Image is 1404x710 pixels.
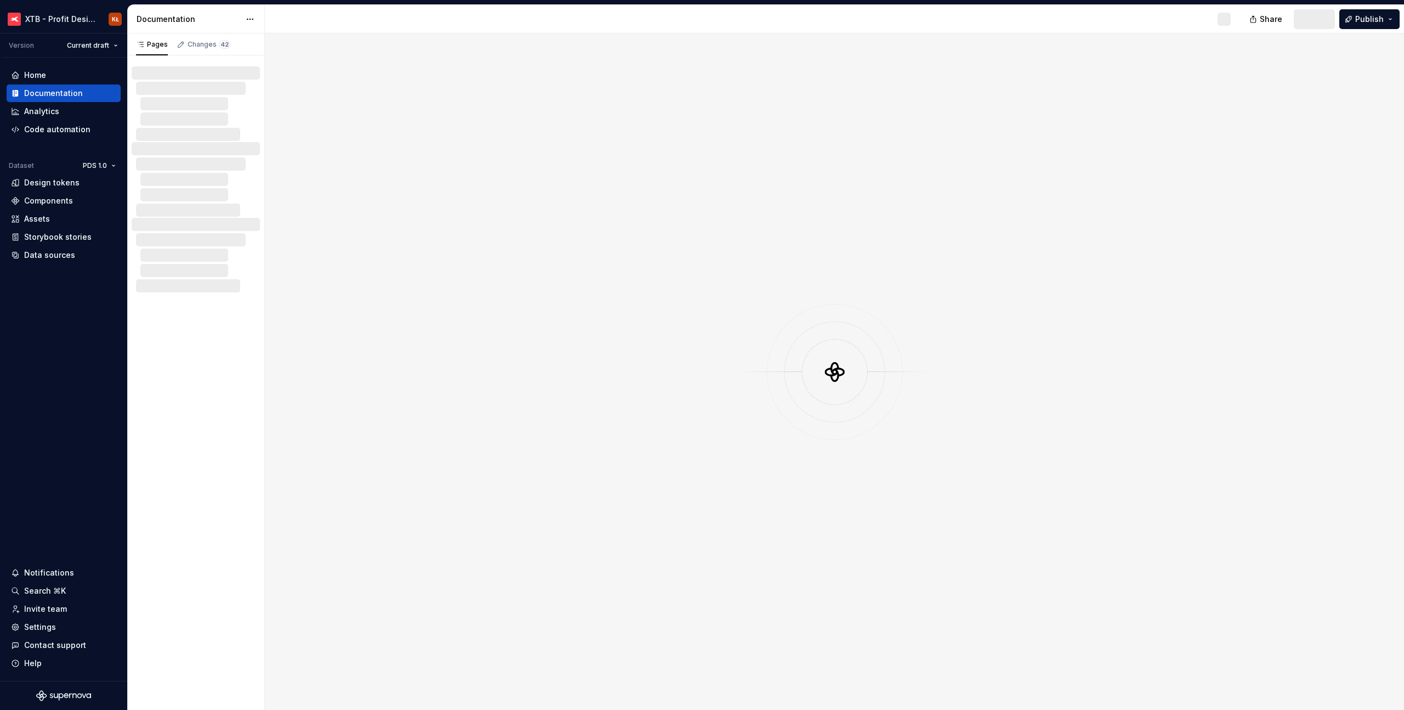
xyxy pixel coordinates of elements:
[24,106,59,117] div: Analytics
[8,13,21,26] img: 69bde2f7-25a0-4577-ad58-aa8b0b39a544.png
[24,622,56,633] div: Settings
[24,213,50,224] div: Assets
[24,177,80,188] div: Design tokens
[24,232,92,243] div: Storybook stories
[188,40,230,49] div: Changes
[67,41,109,50] span: Current draft
[25,14,95,25] div: XTB - Profit Design System
[9,161,34,170] div: Dataset
[1355,14,1384,25] span: Publish
[1339,9,1400,29] button: Publish
[7,66,121,84] a: Home
[7,174,121,191] a: Design tokens
[112,15,119,24] div: KŁ
[7,210,121,228] a: Assets
[7,103,121,120] a: Analytics
[7,636,121,654] button: Contact support
[1260,14,1282,25] span: Share
[24,640,86,651] div: Contact support
[7,582,121,600] button: Search ⌘K
[7,121,121,138] a: Code automation
[24,195,73,206] div: Components
[2,7,125,31] button: XTB - Profit Design SystemKŁ
[24,658,42,669] div: Help
[83,161,107,170] span: PDS 1.0
[24,124,90,135] div: Code automation
[219,40,230,49] span: 42
[24,567,74,578] div: Notifications
[24,88,83,99] div: Documentation
[7,600,121,618] a: Invite team
[137,14,240,25] div: Documentation
[78,158,121,173] button: PDS 1.0
[7,655,121,672] button: Help
[7,564,121,582] button: Notifications
[24,604,67,615] div: Invite team
[7,228,121,246] a: Storybook stories
[7,246,121,264] a: Data sources
[24,585,66,596] div: Search ⌘K
[7,84,121,102] a: Documentation
[62,38,123,53] button: Current draft
[7,618,121,636] a: Settings
[24,250,75,261] div: Data sources
[36,690,91,701] svg: Supernova Logo
[9,41,34,50] div: Version
[1244,9,1289,29] button: Share
[24,70,46,81] div: Home
[136,40,168,49] div: Pages
[7,192,121,210] a: Components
